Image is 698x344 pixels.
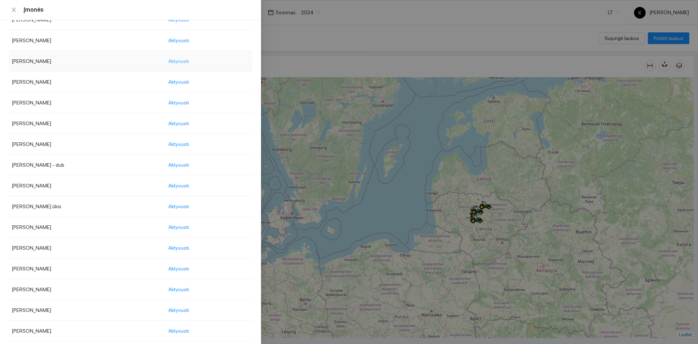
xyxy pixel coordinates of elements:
[9,300,165,321] td: [PERSON_NAME]
[168,182,189,190] span: Aktyvuoti
[9,30,165,51] td: [PERSON_NAME]
[168,180,195,191] button: Aktyvuoti
[9,258,165,279] td: [PERSON_NAME]
[168,140,189,148] span: Aktyvuoti
[168,221,195,233] button: Aktyvuoti
[168,263,195,274] button: Aktyvuoti
[9,72,165,92] td: [PERSON_NAME]
[168,304,195,316] button: Aktyvuoti
[168,223,189,231] span: Aktyvuoti
[168,138,195,150] button: Aktyvuoti
[9,113,165,134] td: [PERSON_NAME]
[168,285,189,293] span: Aktyvuoti
[168,118,195,129] button: Aktyvuoti
[168,161,189,169] span: Aktyvuoti
[168,57,189,65] span: Aktyvuoti
[168,242,195,254] button: Aktyvuoti
[9,196,165,217] td: [PERSON_NAME] ūkis
[23,6,252,14] div: Įmonės
[9,217,165,238] td: [PERSON_NAME]
[9,92,165,113] td: [PERSON_NAME]
[168,306,189,314] span: Aktyvuoti
[168,265,189,273] span: Aktyvuoti
[168,159,195,171] button: Aktyvuoti
[168,97,195,108] button: Aktyvuoti
[168,76,195,88] button: Aktyvuoti
[9,238,165,258] td: [PERSON_NAME]
[168,202,189,210] span: Aktyvuoti
[168,78,189,86] span: Aktyvuoti
[168,244,189,252] span: Aktyvuoti
[168,55,195,67] button: Aktyvuoti
[168,201,195,212] button: Aktyvuoti
[168,284,195,295] button: Aktyvuoti
[9,51,165,72] td: [PERSON_NAME]
[168,325,195,337] button: Aktyvuoti
[11,7,17,13] span: close
[168,99,189,107] span: Aktyvuoti
[9,279,165,300] td: [PERSON_NAME]
[9,155,165,175] td: [PERSON_NAME] - dub
[9,175,165,196] td: [PERSON_NAME]
[168,119,189,127] span: Aktyvuoti
[168,35,195,46] button: Aktyvuoti
[9,7,19,13] button: Close
[9,321,165,341] td: [PERSON_NAME]
[168,327,189,335] span: Aktyvuoti
[168,36,189,44] span: Aktyvuoti
[9,9,165,30] td: [PERSON_NAME]
[9,134,165,155] td: [PERSON_NAME]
